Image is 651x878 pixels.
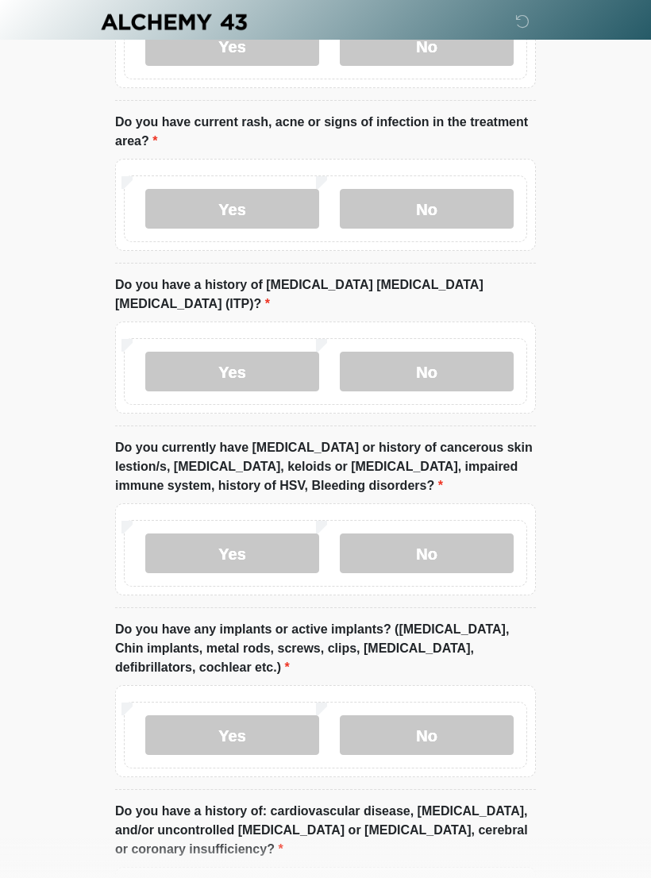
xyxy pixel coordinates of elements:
label: Do you have a history of: cardiovascular disease, [MEDICAL_DATA], and/or uncontrolled [MEDICAL_DA... [115,802,536,859]
label: No [340,533,514,573]
label: Yes [145,715,319,755]
label: Do you have a history of [MEDICAL_DATA] [MEDICAL_DATA] [MEDICAL_DATA] (ITP)? [115,275,536,314]
img: Alchemy 43 Logo [99,12,248,32]
label: No [340,189,514,229]
label: Yes [145,189,319,229]
label: Do you have current rash, acne or signs of infection in the treatment area? [115,113,536,151]
label: Do you have any implants or active implants? ([MEDICAL_DATA], Chin implants, metal rods, screws, ... [115,620,536,677]
label: No [340,715,514,755]
label: No [340,352,514,391]
label: Yes [145,26,319,66]
label: Do you currently have [MEDICAL_DATA] or history of cancerous skin lestion/s, [MEDICAL_DATA], kelo... [115,438,536,495]
label: Yes [145,352,319,391]
label: Yes [145,533,319,573]
label: No [340,26,514,66]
